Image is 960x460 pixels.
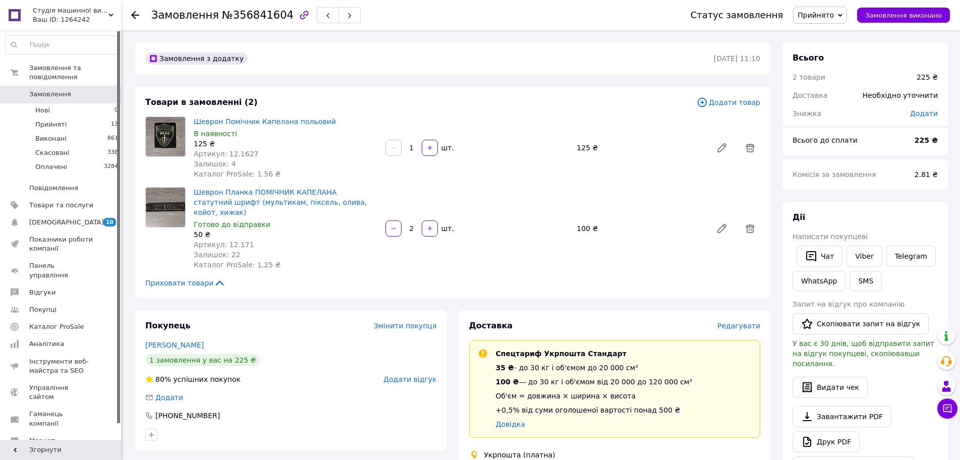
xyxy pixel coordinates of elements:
span: [DEMOGRAPHIC_DATA] [29,218,104,227]
span: Замовлення виконано [865,12,942,19]
span: Запит на відгук про компанію [793,300,905,308]
button: Скопіювати запит на відгук [793,313,929,334]
span: 338 [107,148,118,157]
div: Об'єм = довжина × ширина × висота [496,391,693,401]
span: Прийнято [798,11,834,19]
a: Друк PDF [793,431,860,452]
span: Додати товар [697,97,760,108]
span: Спецтариф Укрпошта Стандарт [496,350,627,358]
div: Замовлення з додатку [145,52,248,65]
span: Всього до сплати [793,136,858,144]
span: Показники роботи компанії [29,235,93,253]
span: Панель управління [29,261,93,279]
span: Приховати товари [145,278,225,288]
span: 100 ₴ [496,378,519,386]
div: шт. [439,143,455,153]
div: 1 замовлення у вас на 225 ₴ [145,354,260,366]
div: Ваш ID: 1264242 [33,15,121,24]
span: Змінити покупця [374,322,437,330]
span: Замовлення та повідомлення [29,64,121,82]
span: У вас є 30 днів, щоб відправити запит на відгук покупцеві, скопіювавши посилання. [793,339,934,368]
span: Покупець [145,321,191,330]
a: WhatsApp [793,271,845,291]
button: Чат з покупцем [937,398,957,419]
span: Оплачені [35,162,67,171]
span: Товари та послуги [29,201,93,210]
span: Артикул: 12.171 [194,241,254,249]
a: Довідка [496,420,525,428]
span: Знижка [793,109,821,118]
a: Редагувати [712,218,732,239]
span: Товари в замовленні (2) [145,97,258,107]
span: Редагувати [717,322,760,330]
div: Повернутися назад [131,10,139,20]
span: Написати покупцеві [793,233,868,241]
span: Студія машинної вишивки "ВІЛЬНІ" [33,6,108,15]
div: успішних покупок [145,374,241,384]
a: Завантажити PDF [793,406,891,427]
div: +0,5% від суми оголошеної вартості понад 500 ₴ [496,405,693,415]
div: - до 30 кг і об'ємом до 20 000 см³ [496,363,693,373]
div: 100 ₴ [573,221,708,236]
span: Готово до відправки [194,220,270,228]
span: 2 товари [793,73,825,81]
div: — до 30 кг і об'ємом від 20 000 до 120 000 см³ [496,377,693,387]
span: Повідомлення [29,184,78,193]
span: Всього [793,53,824,63]
span: Залишок: 22 [194,251,240,259]
div: Статус замовлення [691,10,783,20]
img: Шеврон Помічник Капелана польовий [146,117,185,156]
span: 10 [103,218,116,226]
span: Управління сайтом [29,383,93,401]
div: [PHONE_NUMBER] [154,411,221,421]
input: Пошук [6,36,119,54]
span: Доставка [793,91,827,99]
a: Шеврон Помічник Капелана польовий [194,118,336,126]
button: Видати чек [793,377,868,398]
span: Додати відгук [383,375,436,383]
span: Аналітика [29,339,64,349]
span: Скасовані [35,148,70,157]
span: Відгуки [29,288,55,297]
span: Додати [155,393,183,401]
span: Видалити [740,218,760,239]
span: Комісія за замовлення [793,170,876,179]
span: Артикул: 12.1627 [194,150,258,158]
span: 0 [115,106,118,115]
button: Чат [797,246,842,267]
button: SMS [850,271,882,291]
img: Шеврон Планка ПОМІЧНИК КАПЕЛАНА статутний шрифт (мультикам, піксель, олива, койот, хижак) [146,188,185,227]
div: 125 ₴ [194,139,377,149]
span: Прийняті [35,120,67,129]
span: 35 ₴ [496,364,514,372]
span: 13 [111,120,118,129]
span: 861 [107,134,118,143]
span: Каталог ProSale: 1.56 ₴ [194,170,280,178]
div: Необхідно уточнити [857,84,944,106]
span: Доставка [469,321,513,330]
span: Видалити [740,138,760,158]
span: Маркет [29,436,55,445]
span: Каталог ProSale [29,322,84,331]
div: шт. [439,223,455,234]
div: Укрпошта (платна) [482,450,558,460]
span: Виконані [35,134,67,143]
a: Viber [846,246,882,267]
div: 225 ₴ [917,72,938,82]
span: 3284 [104,162,118,171]
span: Нові [35,106,50,115]
time: [DATE] 11:10 [714,54,760,63]
span: Залишок: 4 [194,160,236,168]
span: Гаманець компанії [29,410,93,428]
span: Покупці [29,305,57,314]
a: Редагувати [712,138,732,158]
div: 125 ₴ [573,141,708,155]
a: Telegram [886,246,936,267]
span: Інструменти веб-майстра та SEO [29,357,93,375]
span: 80% [155,375,171,383]
span: Додати [910,109,938,118]
span: Замовлення [29,90,71,99]
span: №356841604 [222,9,294,21]
span: Каталог ProSale: 1.25 ₴ [194,261,280,269]
button: Замовлення виконано [857,8,950,23]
